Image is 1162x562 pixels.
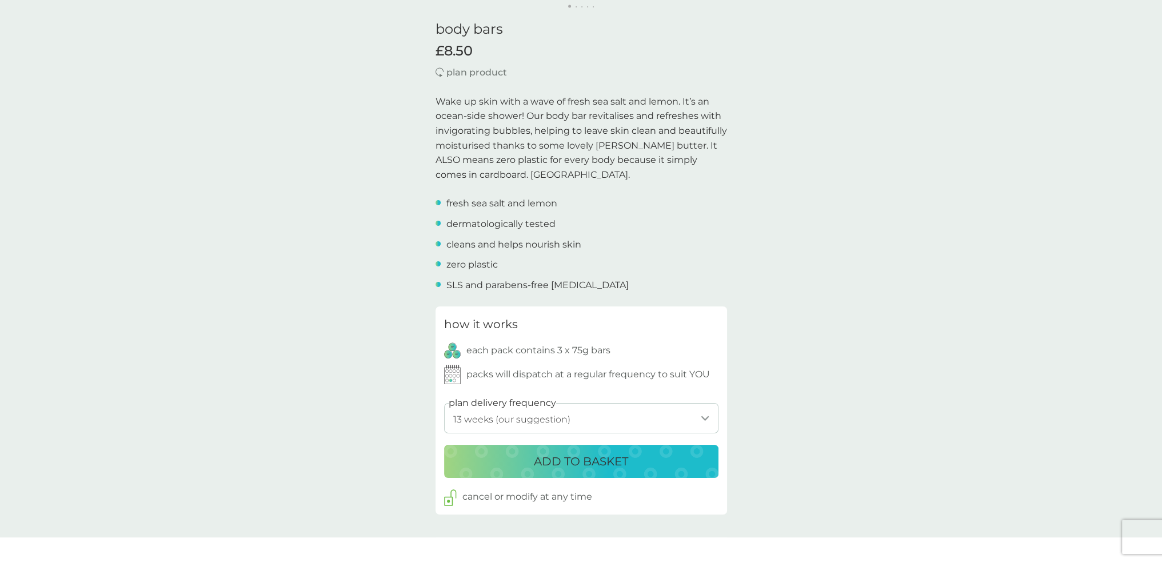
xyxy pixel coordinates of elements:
button: ADD TO BASKET [444,445,718,478]
p: ADD TO BASKET [534,452,628,471]
p: SLS and parabens-free [MEDICAL_DATA] [446,278,629,293]
label: plan delivery frequency [449,396,556,410]
p: packs will dispatch at a regular frequency to suit YOU [466,367,710,382]
p: cancel or modify at any time [462,489,592,504]
p: dermatologically tested [446,217,556,232]
p: fresh sea salt and lemon [446,196,557,211]
p: Wake up skin with a wave of fresh sea salt and lemon. It’s an ocean-side shower! Our body bar rev... [436,94,727,182]
h3: how it works [444,315,518,333]
p: cleans and helps nourish skin [446,237,581,252]
p: plan product [446,65,507,80]
span: £8.50 [436,43,473,59]
h1: body bars [436,21,727,38]
p: zero plastic [446,257,498,272]
p: each pack contains 3 x 75g bars [466,343,610,358]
